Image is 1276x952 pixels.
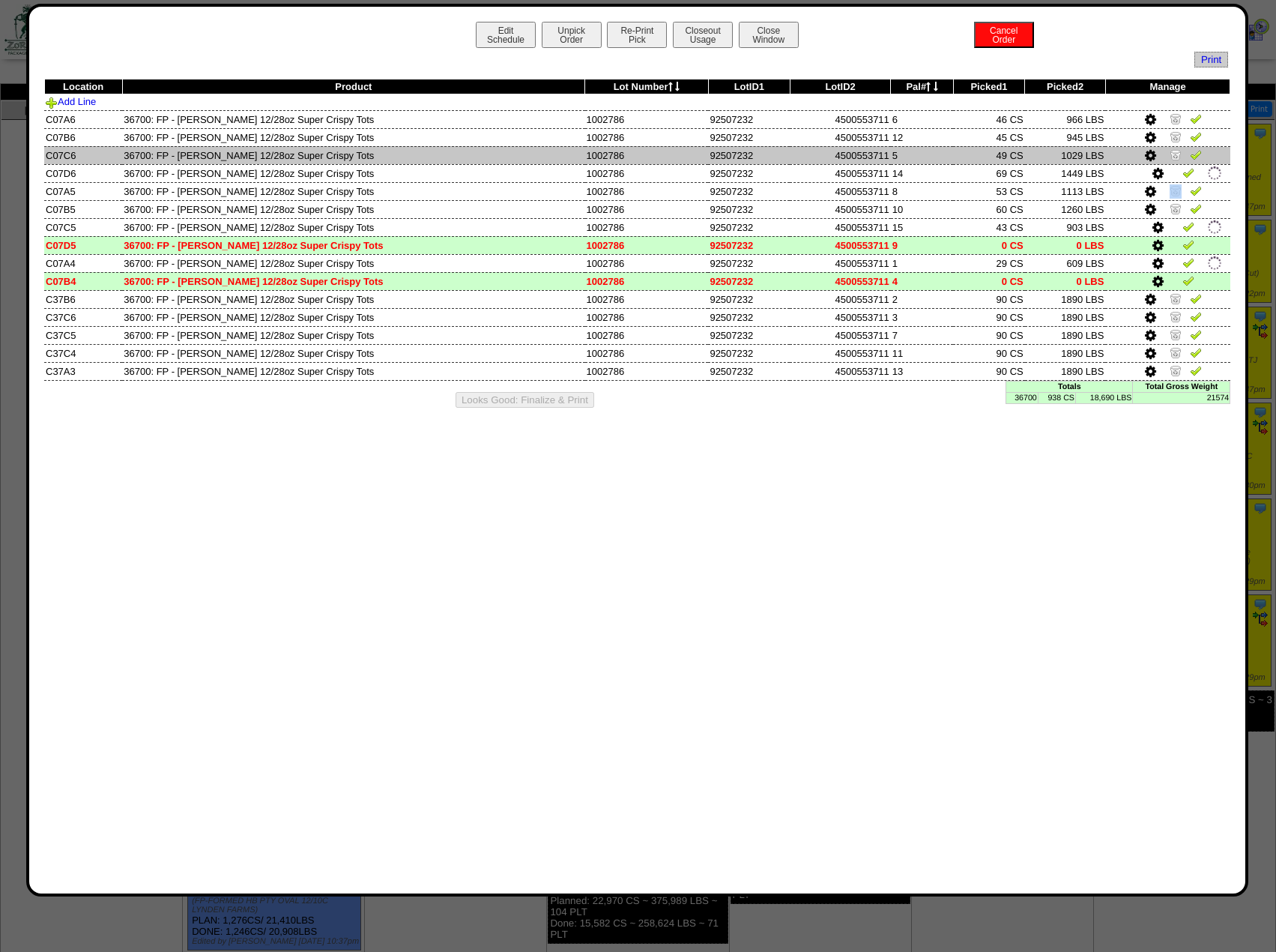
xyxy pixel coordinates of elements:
td: 36700: FP - [PERSON_NAME] 12/28oz Super Crispy Tots [122,362,584,380]
td: C07C6 [44,146,122,164]
td: 4500553711 [790,110,890,128]
th: Pal# [891,79,953,94]
a: Add Line [46,96,96,107]
td: 10 [891,200,953,218]
img: Zero Item and Verify [1170,202,1182,214]
td: 1113 LBS [1025,182,1106,200]
td: 90 CS [953,344,1024,362]
td: 92507232 [708,236,790,254]
button: UnpickOrder [542,22,602,48]
td: 36700: FP - [PERSON_NAME] 12/28oz Super Crispy Tots [122,110,584,128]
td: 18,690 LBS [1075,392,1132,403]
td: 0 LBS [1025,272,1106,290]
img: Verify Pick [1190,328,1202,340]
img: Zero Item and Verify [1170,148,1182,160]
td: 92507232 [708,182,790,200]
button: Looks Good: Finalize & Print [456,392,594,408]
td: 1002786 [585,272,709,290]
img: Verify Pick [1182,256,1194,268]
td: 1029 LBS [1025,146,1106,164]
img: Zero Item and Verify [1170,292,1182,304]
td: 903 LBS [1025,218,1106,236]
td: 938 CS [1038,392,1075,403]
img: Add Item to Order [46,97,58,109]
img: Verify Pick [1190,202,1202,214]
th: Manage [1105,79,1230,94]
td: 36700: FP - [PERSON_NAME] 12/28oz Super Crispy Tots [122,254,584,272]
td: 4500553711 [790,308,890,326]
img: Zero Item and Verify [1170,130,1182,142]
td: 9 [891,236,953,254]
img: Verify Pick [1190,184,1202,196]
td: 90 CS [953,326,1024,344]
td: 0 CS [953,272,1024,290]
td: 4 [891,272,953,290]
td: 15 [891,218,953,236]
td: C37B6 [44,290,122,308]
th: Picked2 [1025,79,1106,94]
td: 966 LBS [1025,110,1106,128]
td: 29 CS [953,254,1024,272]
td: 1002786 [585,146,709,164]
img: Verify Pick [1190,148,1202,160]
th: LotID1 [708,79,790,94]
img: Zero Item and Verify [1170,364,1182,376]
td: 4500553711 [790,326,890,344]
td: 1002786 [585,254,709,272]
th: Picked1 [953,79,1024,94]
td: 90 CS [953,362,1024,380]
td: 36700: FP - [PERSON_NAME] 12/28oz Super Crispy Tots [122,218,584,236]
td: 609 LBS [1025,254,1106,272]
td: C37C4 [44,344,122,362]
td: 1002786 [585,164,709,182]
td: 4500553711 [790,272,890,290]
td: 1002786 [585,236,709,254]
td: 4500553711 [790,128,890,146]
td: 92507232 [708,362,790,380]
td: 1449 LBS [1025,164,1106,182]
td: 92507232 [708,110,790,128]
td: 92507232 [708,308,790,326]
a: CloseWindow [737,34,800,45]
td: 90 CS [953,308,1024,326]
td: 69 CS [953,164,1024,182]
td: C07B6 [44,128,122,146]
td: 4500553711 [790,200,890,218]
img: Verify Pick [1190,112,1202,124]
img: Verify Pick [1190,346,1202,358]
td: 4500553711 [790,290,890,308]
td: C07B4 [44,272,122,290]
td: 1002786 [585,344,709,362]
button: CloseWindow [739,22,799,48]
td: 36700: FP - [PERSON_NAME] 12/28oz Super Crispy Tots [122,200,584,218]
span: Print [1194,52,1228,67]
td: C07C5 [44,218,122,236]
td: 36700: FP - [PERSON_NAME] 12/28oz Super Crispy Tots [122,182,584,200]
td: 1 [891,254,953,272]
td: 92507232 [708,164,790,182]
td: 92507232 [708,272,790,290]
td: C07A6 [44,110,122,128]
img: Zero Item and Verify [1170,112,1182,124]
td: C07A5 [44,182,122,200]
td: C37C6 [44,308,122,326]
td: 92507232 [708,290,790,308]
td: 1002786 [585,182,709,200]
button: Re-PrintPick [607,22,667,48]
img: Verify Pick [1190,310,1202,322]
td: 5 [891,146,953,164]
td: Totals [1006,381,1133,392]
td: 1890 LBS [1025,290,1106,308]
td: 92507232 [708,344,790,362]
td: 43 CS [953,218,1024,236]
td: 0 LBS [1025,236,1106,254]
td: 4500553711 [790,164,890,182]
td: 53 CS [953,182,1024,200]
td: 60 CS [953,200,1024,218]
td: 4500553711 [790,236,890,254]
td: 36700 [1006,392,1038,403]
td: 4500553711 [790,362,890,380]
td: 4500553711 [790,218,890,236]
td: 1002786 [585,110,709,128]
td: 92507232 [708,146,790,164]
